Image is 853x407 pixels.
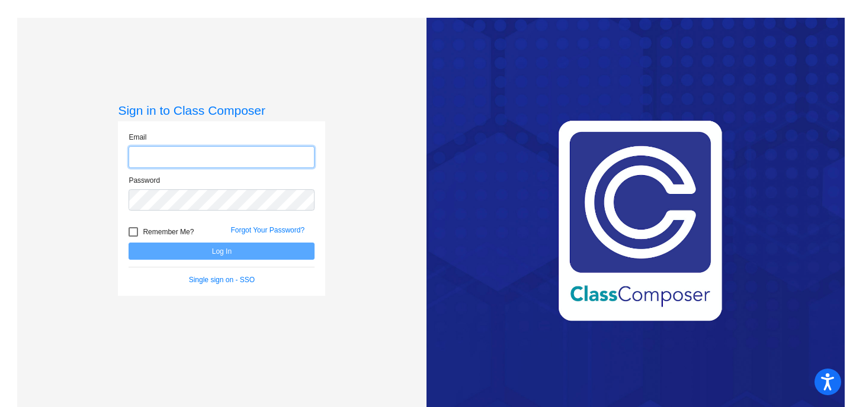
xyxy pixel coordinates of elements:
[189,276,255,284] a: Single sign on - SSO
[129,175,160,186] label: Password
[143,225,194,239] span: Remember Me?
[129,243,315,260] button: Log In
[129,132,146,143] label: Email
[118,103,325,118] h3: Sign in to Class Composer
[230,226,304,234] a: Forgot Your Password?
